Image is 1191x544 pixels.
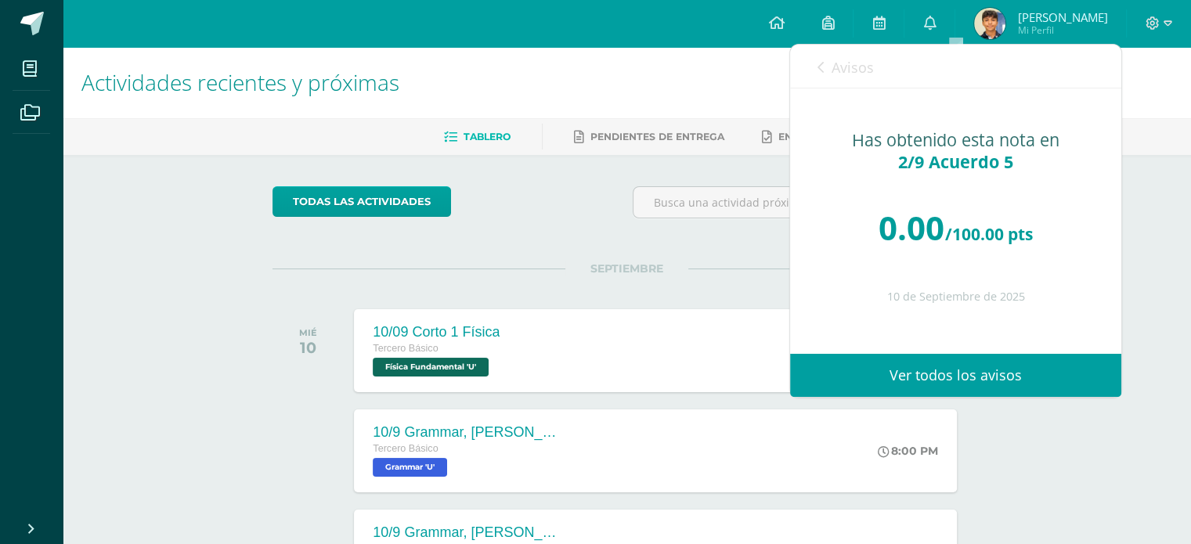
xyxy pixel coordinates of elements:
span: SEPTIEMBRE [565,261,688,276]
div: 10/9 Grammar, [PERSON_NAME] platform, Unit 30 pretest [373,424,561,441]
a: Pendientes de entrega [574,124,724,150]
input: Busca una actividad próxima aquí... [633,187,980,218]
div: MIÉ [299,327,317,338]
span: /100.00 pts [945,223,1033,245]
div: 8:00 PM [878,444,938,458]
span: Tablero [464,131,511,142]
span: Mi Perfil [1017,23,1107,37]
span: Tercero Básico [373,343,438,354]
div: 10/09 Corto 1 Física [373,324,500,340]
div: 10 de Septiembre de 2025 [821,290,1090,304]
span: Avisos [832,58,874,77]
a: Entregadas [762,124,848,150]
a: Ver todos los avisos [790,354,1121,397]
span: Entregadas [778,131,848,142]
img: 0e6c51aebb6d4d2a5558b620d4561360.png [974,8,1005,39]
div: 10 [299,338,317,357]
div: 10/9 Grammar, [PERSON_NAME] Platform, Unit 30 Grammar in context reading comprehension [373,524,561,541]
span: 0.00 [879,205,944,250]
a: Tablero [444,124,511,150]
span: Física Fundamental 'U' [373,358,489,376]
span: 2/9 Acuerdo 5 [898,150,1013,173]
div: Has obtenido esta nota en [821,129,1090,173]
span: Actividades recientes y próximas [81,67,399,97]
span: Pendientes de entrega [590,131,724,142]
span: [PERSON_NAME] [1017,9,1107,25]
span: Grammar 'U' [373,458,447,477]
span: Tercero Básico [373,443,438,454]
a: todas las Actividades [272,186,451,217]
